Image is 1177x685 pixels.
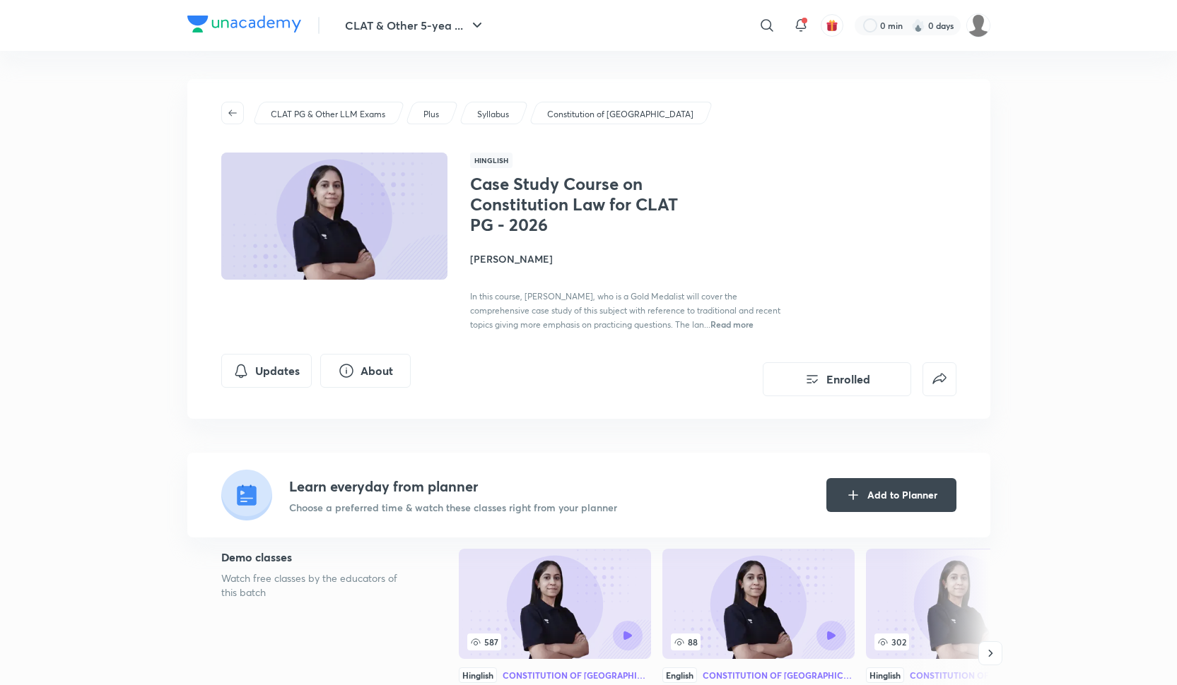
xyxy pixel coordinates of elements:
[671,633,701,650] span: 88
[763,362,911,396] button: Enrolled
[289,476,617,497] h4: Learn everyday from planner
[459,667,497,683] div: Hinglish
[821,14,843,37] button: avatar
[221,549,414,566] h5: Demo classes
[874,633,909,650] span: 302
[547,108,693,121] p: Constitution of [GEOGRAPHIC_DATA]
[470,153,513,168] span: Hinglish
[544,108,696,121] a: Constitution of [GEOGRAPHIC_DATA]
[336,11,494,40] button: CLAT & Other 5-yea ...
[289,500,617,515] p: Choose a preferred time & watch these classes right from your planner
[710,318,754,330] span: Read more
[423,108,439,121] p: Plus
[503,671,651,679] div: Constitution of [GEOGRAPHIC_DATA]
[221,354,312,388] button: Updates
[421,108,441,121] a: Plus
[470,291,780,330] span: In this course, [PERSON_NAME], who is a Gold Medalist will cover the comprehensive case study of ...
[470,251,787,266] h4: [PERSON_NAME]
[467,633,501,650] span: 587
[866,667,904,683] div: Hinglish
[268,108,387,121] a: CLAT PG & Other LLM Exams
[187,16,301,32] img: Company Logo
[662,667,697,683] div: English
[187,16,301,36] a: Company Logo
[703,671,855,679] div: Constitution of [GEOGRAPHIC_DATA]
[221,571,414,600] p: Watch free classes by the educators of this batch
[911,18,925,32] img: streak
[218,151,449,281] img: Thumbnail
[923,362,956,396] button: false
[826,19,838,32] img: avatar
[826,478,956,512] button: Add to Planner
[474,108,511,121] a: Syllabus
[477,108,509,121] p: Syllabus
[271,108,385,121] p: CLAT PG & Other LLM Exams
[470,174,701,234] h1: Case Study Course on Constitution Law for CLAT PG - 2026
[320,354,411,388] button: About
[966,13,990,37] img: Samridhya Pal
